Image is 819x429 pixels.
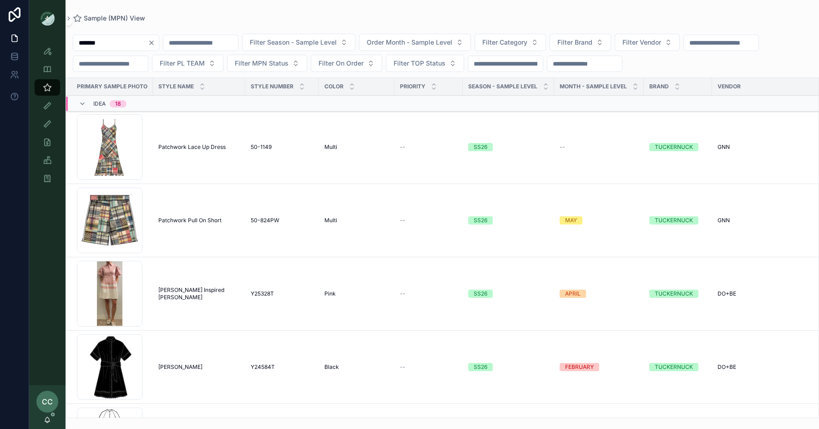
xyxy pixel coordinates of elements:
[73,14,145,23] a: Sample (MPN) View
[148,39,159,46] button: Clear
[655,290,693,298] div: TUCKERNUCK
[42,396,53,407] span: CC
[394,59,445,68] span: Filter TOP Status
[474,143,487,151] div: SS26
[324,363,339,371] span: Black
[324,143,337,151] span: Multi
[718,217,819,224] a: GNN
[482,38,527,47] span: Filter Category
[560,216,638,225] a: MAY
[251,290,313,297] a: Y25328T
[158,83,194,90] span: Style Name
[311,55,382,72] button: Select Button
[251,217,279,224] span: 50-824PW
[718,143,819,151] a: GNN
[560,363,638,371] a: FEBRUARY
[251,83,293,90] span: Style Number
[324,217,337,224] span: Multi
[227,55,307,72] button: Select Button
[468,290,549,298] a: SS26
[158,363,240,371] a: [PERSON_NAME]
[400,290,405,297] span: --
[158,143,226,151] span: Patchwork Lace Up Dress
[251,143,313,151] a: 50-1149
[400,143,405,151] span: --
[77,83,147,90] span: PRIMARY SAMPLE PHOTO
[565,363,594,371] div: FEBRUARY
[318,59,364,68] span: Filter On Order
[324,290,389,297] a: Pink
[468,143,549,151] a: SS26
[560,83,627,90] span: MONTH - SAMPLE LEVEL
[649,143,707,151] a: TUCKERNUCK
[251,143,272,151] span: 50-1149
[560,290,638,298] a: APRIL
[386,55,464,72] button: Select Button
[235,59,288,68] span: Filter MPN Status
[158,143,240,151] a: Patchwork Lace Up Dress
[474,363,487,371] div: SS26
[152,55,223,72] button: Select Button
[718,143,730,151] span: GNN
[40,11,55,26] img: App logo
[718,217,730,224] span: GNN
[324,363,389,371] a: Black
[324,143,389,151] a: Multi
[84,14,145,23] span: Sample (MPN) View
[400,290,457,297] a: --
[158,217,240,224] a: Patchwork Pull On Short
[158,363,202,371] span: [PERSON_NAME]
[655,216,693,225] div: TUCKERNUCK
[649,216,707,225] a: TUCKERNUCK
[158,217,222,224] span: Patchwork Pull On Short
[718,290,819,297] a: DO+BE
[359,34,471,51] button: Select Button
[565,216,577,225] div: MAY
[615,34,680,51] button: Select Button
[718,363,736,371] span: DO+BE
[400,143,457,151] a: --
[474,216,487,225] div: SS26
[251,363,275,371] span: Y24584T
[324,83,344,90] span: Color
[474,290,487,298] div: SS26
[550,34,611,51] button: Select Button
[400,363,405,371] span: --
[250,38,337,47] span: Filter Season - Sample Level
[251,217,313,224] a: 50-824PW
[622,38,661,47] span: Filter Vendor
[400,83,425,90] span: PRIORITY
[242,34,355,51] button: Select Button
[158,286,240,301] a: [PERSON_NAME] Inspired [PERSON_NAME]
[557,38,592,47] span: Filter Brand
[400,363,457,371] a: --
[93,100,106,107] span: Idea
[324,217,389,224] a: Multi
[400,217,457,224] a: --
[468,363,549,371] a: SS26
[560,143,565,151] span: --
[29,36,66,199] div: scrollable content
[649,363,707,371] a: TUCKERNUCK
[655,143,693,151] div: TUCKERNUCK
[718,363,819,371] a: DO+BE
[251,290,274,297] span: Y25328T
[367,38,452,47] span: Order Month - Sample Level
[400,217,405,224] span: --
[718,290,736,297] span: DO+BE
[475,34,546,51] button: Select Button
[468,83,537,90] span: Season - Sample Level
[655,363,693,371] div: TUCKERNUCK
[468,216,549,225] a: SS26
[115,100,121,107] div: 18
[649,83,669,90] span: Brand
[565,290,581,298] div: APRIL
[718,83,741,90] span: Vendor
[649,290,707,298] a: TUCKERNUCK
[251,363,313,371] a: Y24584T
[324,290,336,297] span: Pink
[160,59,205,68] span: Filter PL TEAM
[560,143,638,151] a: --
